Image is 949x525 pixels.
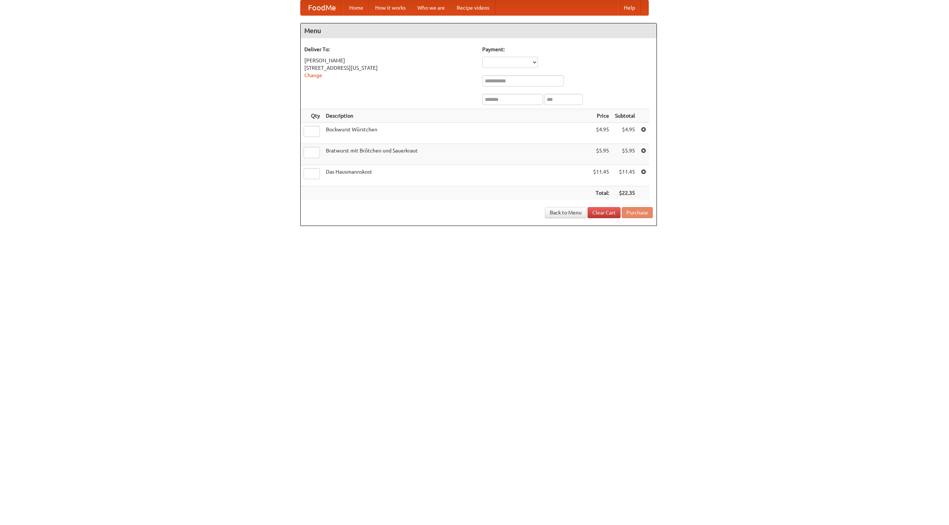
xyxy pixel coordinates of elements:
[301,109,323,123] th: Qty
[304,72,322,78] a: Change
[618,0,641,15] a: Help
[304,46,475,53] h5: Deliver To:
[411,0,451,15] a: Who we are
[343,0,369,15] a: Home
[369,0,411,15] a: How it works
[590,186,612,200] th: Total:
[590,123,612,144] td: $4.95
[622,207,653,218] button: Purchase
[323,165,590,186] td: Das Hausmannskost
[323,109,590,123] th: Description
[612,123,638,144] td: $4.95
[612,165,638,186] td: $11.45
[612,109,638,123] th: Subtotal
[590,144,612,165] td: $5.95
[304,57,475,64] div: [PERSON_NAME]
[451,0,495,15] a: Recipe videos
[301,0,343,15] a: FoodMe
[323,144,590,165] td: Bratwurst mit Brötchen und Sauerkraut
[590,165,612,186] td: $11.45
[588,207,621,218] a: Clear Cart
[590,109,612,123] th: Price
[612,186,638,200] th: $22.35
[545,207,586,218] a: Back to Menu
[482,46,653,53] h5: Payment:
[323,123,590,144] td: Bockwurst Würstchen
[301,23,657,38] h4: Menu
[304,64,475,72] div: [STREET_ADDRESS][US_STATE]
[612,144,638,165] td: $5.95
